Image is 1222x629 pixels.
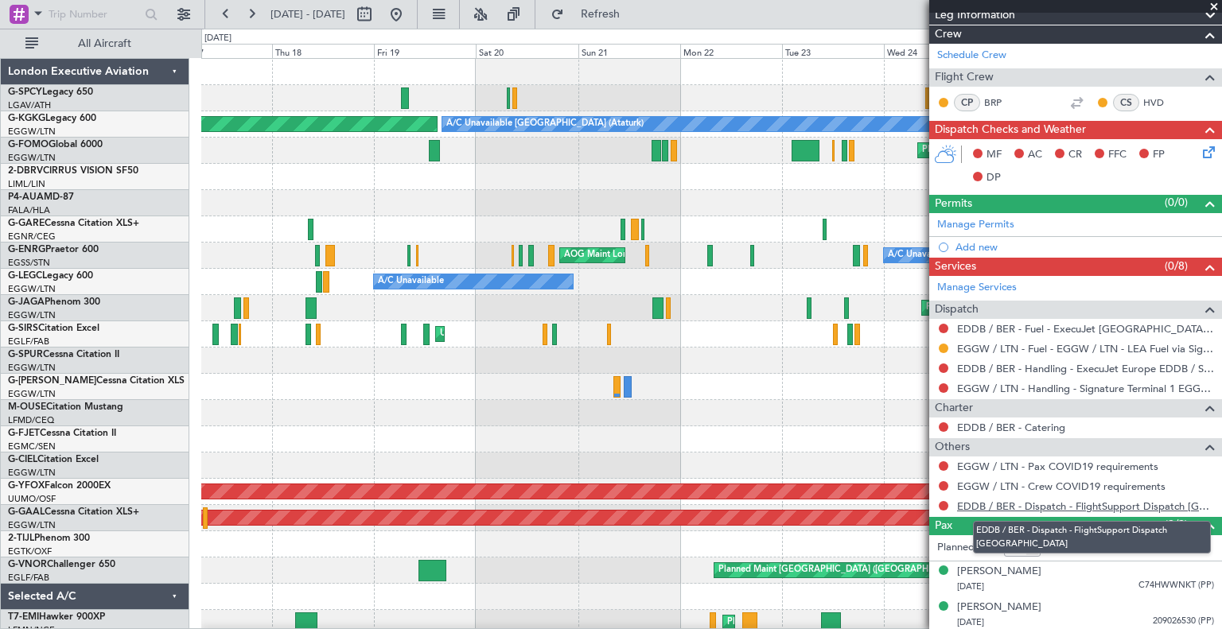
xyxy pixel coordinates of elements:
[41,38,168,49] span: All Aircraft
[8,204,50,216] a: FALA/HLA
[8,534,90,543] a: 2-TIJLPhenom 300
[8,507,139,517] a: G-GAALCessna Citation XLS+
[8,219,139,228] a: G-GARECessna Citation XLS+
[935,195,972,213] span: Permits
[888,243,954,267] div: A/C Unavailable
[935,258,976,276] span: Services
[8,362,56,374] a: EGGW/LTN
[922,138,1173,162] div: Planned Maint [GEOGRAPHIC_DATA] ([GEOGRAPHIC_DATA])
[8,87,42,97] span: G-SPCY
[1153,147,1165,163] span: FP
[937,280,1017,296] a: Manage Services
[374,44,476,58] div: Fri 19
[8,612,105,622] a: T7-EMIHawker 900XP
[8,467,56,479] a: EGGW/LTN
[8,257,50,269] a: EGSS/STN
[204,32,232,45] div: [DATE]
[957,421,1065,434] a: EDDB / BER - Catering
[1108,147,1127,163] span: FFC
[8,297,45,307] span: G-JAGA
[957,362,1214,375] a: EDDB / BER - Handling - ExecuJet Europe EDDB / SXF
[8,231,56,243] a: EGNR/CEG
[935,25,962,44] span: Crew
[935,121,1086,139] span: Dispatch Checks and Weather
[8,114,45,123] span: G-KGKG
[957,600,1041,615] div: [PERSON_NAME]
[987,170,1001,186] span: DP
[8,534,34,543] span: 2-TIJL
[1165,258,1188,274] span: (0/8)
[8,114,96,123] a: G-KGKGLegacy 600
[957,564,1041,580] div: [PERSON_NAME]
[8,166,43,176] span: 2-DBRV
[8,493,56,505] a: UUMO/OSF
[1138,579,1214,592] span: C74HWWNKT (PP)
[8,402,123,412] a: M-OUSECitation Mustang
[782,44,884,58] div: Tue 23
[937,48,1006,64] a: Schedule Crew
[440,322,702,346] div: Unplanned Maint [GEOGRAPHIC_DATA] ([GEOGRAPHIC_DATA])
[8,140,49,149] span: G-FOMO
[957,342,1214,355] a: EGGW / LTN - Fuel - EGGW / LTN - LEA Fuel via Signature in EGGW
[937,540,997,556] label: Planned PAX
[8,507,45,517] span: G-GAAL
[8,519,56,531] a: EGGW/LTN
[8,455,99,464] a: G-CIELCitation Excel
[984,95,1020,110] a: BRP
[957,480,1166,493] a: EGGW / LTN - Crew COVID19 requirements
[270,7,345,21] span: [DATE] - [DATE]
[8,481,111,491] a: G-YFOXFalcon 2000EX
[8,271,93,281] a: G-LEGCLegacy 600
[8,126,56,138] a: EGGW/LTN
[8,429,40,438] span: G-FJET
[926,296,1177,320] div: Planned Maint [GEOGRAPHIC_DATA] ([GEOGRAPHIC_DATA])
[49,2,140,26] input: Trip Number
[957,580,984,592] span: [DATE]
[8,309,56,321] a: EGGW/LTN
[955,240,1214,254] div: Add new
[567,9,634,20] span: Refresh
[957,382,1214,395] a: EGGW / LTN - Handling - Signature Terminal 1 EGGW / LTN
[8,152,56,164] a: EGGW/LTN
[1153,615,1214,628] span: 209026530 (PP)
[8,572,49,584] a: EGLF/FAB
[272,44,374,58] div: Thu 18
[8,560,115,569] a: G-VNORChallenger 650
[1068,147,1082,163] span: CR
[18,31,173,56] button: All Aircraft
[680,44,782,58] div: Mon 22
[935,68,994,87] span: Flight Crew
[1143,95,1179,110] a: HVD
[8,376,96,386] span: G-[PERSON_NAME]
[8,336,49,348] a: EGLF/FAB
[935,517,952,535] span: Pax
[8,429,116,438] a: G-FJETCessna Citation II
[987,147,1002,163] span: MF
[8,324,99,333] a: G-SIRSCitation Excel
[8,350,43,359] span: G-SPUR
[973,521,1211,553] div: EDDB / BER - Dispatch - FlightSupport Dispatch [GEOGRAPHIC_DATA]
[937,217,1014,233] a: Manage Permits
[8,455,37,464] span: G-CIEL
[935,399,973,417] span: Charter
[8,219,45,228] span: G-GARE
[8,166,138,176] a: 2-DBRVCIRRUS VISION SF50
[8,546,52,557] a: EGTK/OXF
[935,6,1015,25] span: Leg Information
[8,140,103,149] a: G-FOMOGlobal 6000
[8,99,51,111] a: LGAV/ATH
[8,481,45,491] span: G-YFOX
[476,44,578,58] div: Sat 20
[8,192,74,202] a: P4-AUAMD-87
[564,243,742,267] div: AOG Maint London ([GEOGRAPHIC_DATA])
[8,283,56,295] a: EGGW/LTN
[8,612,39,622] span: T7-EMI
[8,297,100,307] a: G-JAGAPhenom 300
[954,94,980,111] div: CP
[1165,194,1188,211] span: (0/0)
[718,558,969,582] div: Planned Maint [GEOGRAPHIC_DATA] ([GEOGRAPHIC_DATA])
[8,87,93,97] a: G-SPCYLegacy 650
[8,245,45,254] span: G-ENRG
[935,301,979,319] span: Dispatch
[578,44,680,58] div: Sun 21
